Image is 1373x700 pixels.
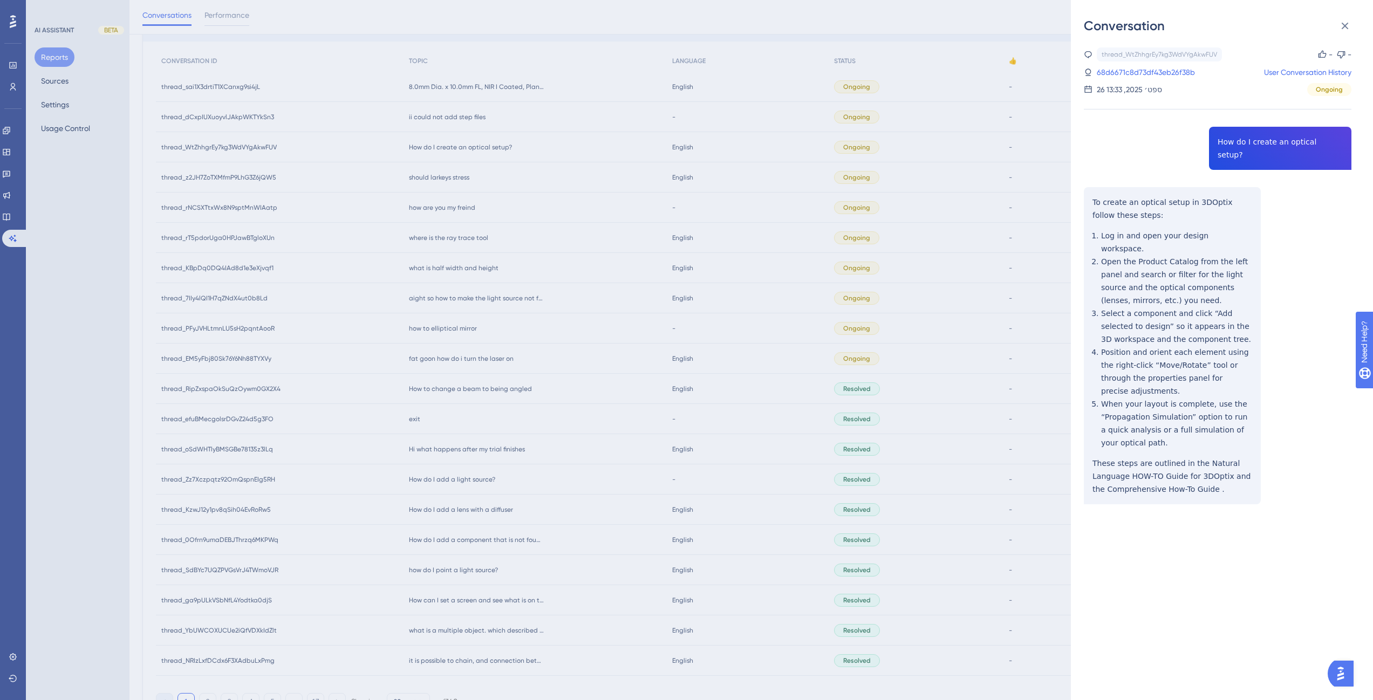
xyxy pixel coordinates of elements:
[1097,66,1195,79] a: 68d6671c8d73df43eb26f38b
[1097,83,1162,96] div: 26 ספט׳ 2025, 13:33
[1328,657,1360,690] iframe: UserGuiding AI Assistant Launcher
[1316,85,1343,94] span: Ongoing
[1084,17,1360,35] div: Conversation
[1348,48,1351,61] div: -
[1264,66,1351,79] a: User Conversation History
[1102,50,1217,59] div: thread_WtZhhgrEy7kg3WdVYgAkwFUV
[25,3,67,16] span: Need Help?
[1329,48,1333,61] div: -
